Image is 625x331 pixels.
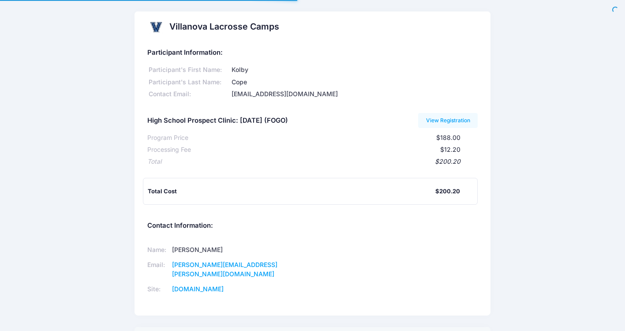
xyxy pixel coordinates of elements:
[147,65,230,75] div: Participant's First Name:
[148,187,435,196] div: Total Cost
[147,117,288,125] h5: High School Prospect Clinic: [DATE] (FOGO)
[169,22,279,32] h2: Villanova Lacrosse Camps
[230,90,477,99] div: [EMAIL_ADDRESS][DOMAIN_NAME]
[147,282,169,297] td: Site:
[147,258,169,282] td: Email:
[147,243,169,258] td: Name:
[435,187,460,196] div: $200.20
[147,145,191,154] div: Processing Fee
[147,78,230,87] div: Participant's Last Name:
[191,145,460,154] div: $12.20
[147,49,478,57] h5: Participant Information:
[172,285,224,293] a: [DOMAIN_NAME]
[230,78,477,87] div: Cope
[436,134,460,141] span: $188.00
[161,157,460,166] div: $200.20
[230,65,477,75] div: Kolby
[147,133,188,143] div: Program Price
[169,243,301,258] td: [PERSON_NAME]
[172,261,277,278] a: [PERSON_NAME][EMAIL_ADDRESS][PERSON_NAME][DOMAIN_NAME]
[418,113,478,128] a: View Registration
[147,222,478,230] h5: Contact Information:
[147,157,161,166] div: Total
[147,90,230,99] div: Contact Email:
